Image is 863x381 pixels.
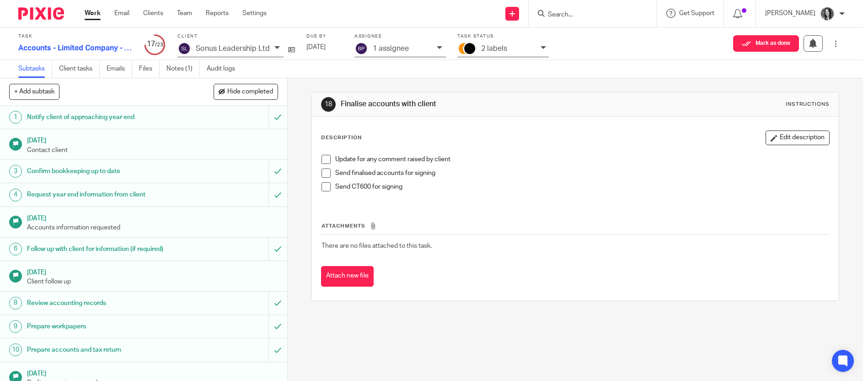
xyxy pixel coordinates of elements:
[679,10,714,16] span: Get Support
[321,97,336,112] div: 18
[85,9,101,18] a: Work
[820,6,835,21] img: brodie%203%20small.jpg
[177,33,295,39] label: Client
[786,101,830,108] div: Instructions
[9,243,22,256] div: 6
[321,134,362,142] p: Description
[18,7,64,20] img: Pixie
[196,44,270,53] p: Sonus Leadership Ltd
[206,9,229,18] a: Reports
[766,131,830,145] button: Edit description
[59,60,100,78] a: Client tasks
[27,110,182,124] h1: Notify client of approaching year end
[373,44,409,53] p: 1 assignee
[354,42,368,55] img: svg%3E
[27,343,182,357] h1: Prepare accounts and tax return
[27,367,278,378] h1: [DATE]
[335,182,829,191] p: Send CT600 for signing
[27,223,278,232] p: Accounts information requested
[9,84,59,99] button: + Add subtask
[9,297,22,310] div: 8
[27,146,278,155] p: Contact client
[27,296,182,310] h1: Review accounting records
[335,155,829,164] p: Update for any comment raised by client
[114,9,129,18] a: Email
[27,266,278,277] h1: [DATE]
[9,343,22,356] div: 10
[321,266,374,287] button: Attach new file
[18,60,52,78] a: Subtasks
[306,33,343,39] label: Due by
[322,243,432,249] span: There are no files attached to this task.
[18,33,133,39] label: Task
[306,44,326,50] span: [DATE]
[177,42,191,55] img: svg%3E
[155,42,163,47] small: /23
[207,60,242,78] a: Audit logs
[27,134,278,145] h1: [DATE]
[9,320,22,333] div: 9
[322,223,365,229] span: Attachments
[27,242,182,256] h1: Follow up with client for information (if required)
[341,99,595,109] h1: Finalise accounts with client
[166,60,200,78] a: Notes (1)
[733,35,799,52] button: Mark as done
[107,60,132,78] a: Emails
[481,44,507,53] p: 2 labels
[9,165,22,178] div: 3
[27,212,278,223] h1: [DATE]
[765,9,815,18] p: [PERSON_NAME]
[144,39,166,49] div: 17
[335,169,829,178] p: Send finalised accounts for signing
[27,164,182,178] h1: Confirm bookkeeping up to date
[27,188,182,201] h1: Request year end information from client
[9,189,22,201] div: 4
[457,33,549,39] label: Task status
[27,277,278,286] p: Client follow up
[27,320,182,333] h1: Prepare workpapers
[756,40,790,47] span: Mark as done
[242,9,267,18] a: Settings
[354,33,446,39] label: Assignee
[214,84,278,99] button: Hide completed
[177,9,192,18] a: Team
[143,9,163,18] a: Clients
[139,60,160,78] a: Files
[227,88,273,96] span: Hide completed
[9,111,22,124] div: 1
[547,11,629,19] input: Search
